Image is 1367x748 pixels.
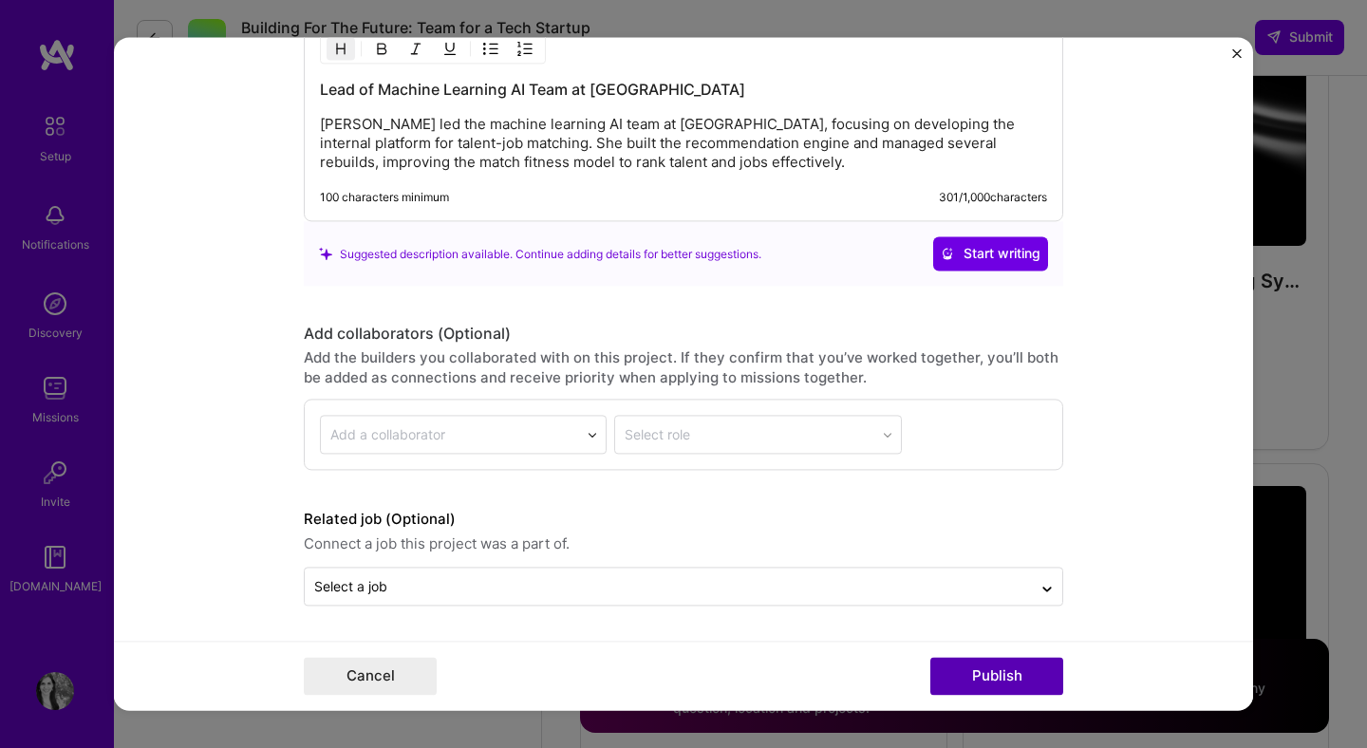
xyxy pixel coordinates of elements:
span: Connect a job this project was a part of. [304,533,1063,556]
label: Related job (Optional) [304,509,1063,532]
img: drop icon [587,429,598,440]
img: Divider [361,38,362,61]
img: Italic [408,42,423,57]
img: Heading [333,42,348,57]
img: OL [517,42,533,57]
div: Add the builders you collaborated with on this project. If they confirm that you’ve worked togeth... [304,348,1063,388]
img: Underline [442,42,458,57]
i: icon SuggestedTeams [319,248,332,261]
h3: Lead of Machine Learning AI Team at [GEOGRAPHIC_DATA] [320,80,1047,101]
p: [PERSON_NAME] led the machine learning AI team at [GEOGRAPHIC_DATA], focusing on developing the i... [320,116,1047,173]
div: 100 characters minimum [320,191,449,206]
div: 301 / 1,000 characters [939,191,1047,206]
img: UL [483,42,498,57]
div: Add collaborators (Optional) [304,325,1063,345]
span: Start writing [941,245,1040,264]
i: icon CrystalBallWhite [941,248,954,261]
button: Start writing [933,237,1048,271]
div: Suggested description available. Continue adding details for better suggestions. [319,244,761,264]
img: Bold [374,42,389,57]
div: Select a job [314,577,387,597]
button: Publish [930,658,1063,696]
div: Add a collaborator [330,425,445,445]
img: Divider [470,38,471,61]
button: Close [1232,48,1242,68]
button: Cancel [304,658,437,696]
